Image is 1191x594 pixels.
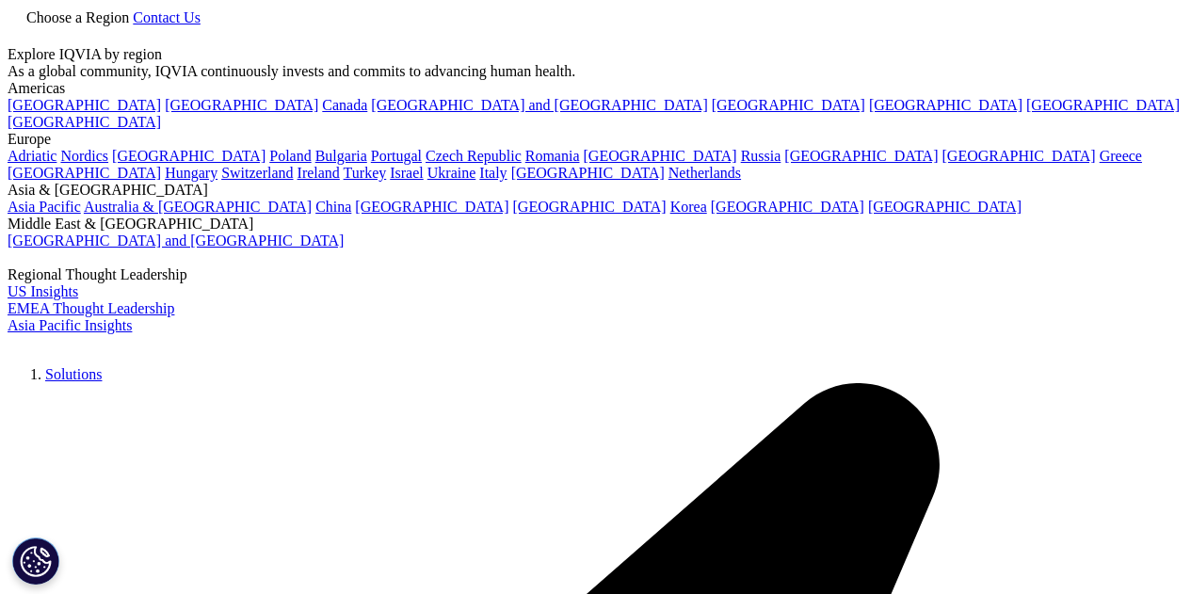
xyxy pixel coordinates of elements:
div: Middle East & [GEOGRAPHIC_DATA] [8,216,1183,233]
a: Bulgaria [315,148,367,164]
a: [GEOGRAPHIC_DATA] [869,97,1022,113]
a: Asia Pacific Insights [8,317,132,333]
a: Hungary [165,165,217,181]
a: [GEOGRAPHIC_DATA] and [GEOGRAPHIC_DATA] [8,233,344,249]
div: Explore IQVIA by region [8,46,1183,63]
div: As a global community, IQVIA continuously invests and commits to advancing human health. [8,63,1183,80]
a: Italy [479,165,507,181]
a: Adriatic [8,148,56,164]
a: Contact Us [133,9,201,25]
a: [GEOGRAPHIC_DATA] [112,148,266,164]
a: [GEOGRAPHIC_DATA] [8,97,161,113]
a: US Insights [8,283,78,299]
span: Choose a Region [26,9,129,25]
a: Greece [1100,148,1142,164]
a: Portugal [371,148,422,164]
a: [GEOGRAPHIC_DATA] [584,148,737,164]
a: Australia & [GEOGRAPHIC_DATA] [84,199,312,215]
a: Ireland [298,165,340,181]
a: Netherlands [668,165,741,181]
a: Romania [525,148,580,164]
a: China [315,199,351,215]
a: [GEOGRAPHIC_DATA] [8,114,161,130]
a: [GEOGRAPHIC_DATA] [355,199,508,215]
a: [GEOGRAPHIC_DATA] [942,148,1096,164]
a: [GEOGRAPHIC_DATA] [712,97,865,113]
a: Turkey [344,165,387,181]
a: Czech Republic [426,148,522,164]
div: Regional Thought Leadership [8,266,1183,283]
a: Switzerland [221,165,293,181]
a: [GEOGRAPHIC_DATA] [8,165,161,181]
a: [GEOGRAPHIC_DATA] [165,97,318,113]
a: Russia [741,148,781,164]
a: [GEOGRAPHIC_DATA] [1026,97,1180,113]
div: Asia & [GEOGRAPHIC_DATA] [8,182,1183,199]
a: Asia Pacific [8,199,81,215]
a: Solutions [45,366,102,382]
a: Canada [322,97,367,113]
a: [GEOGRAPHIC_DATA] [868,199,1022,215]
button: Cookies Settings [12,538,59,585]
div: Europe [8,131,1183,148]
a: Israel [390,165,424,181]
a: Nordics [60,148,108,164]
div: Americas [8,80,1183,97]
a: [GEOGRAPHIC_DATA] [784,148,938,164]
a: [GEOGRAPHIC_DATA] [513,199,667,215]
a: Poland [269,148,311,164]
a: Korea [670,199,707,215]
a: [GEOGRAPHIC_DATA] [711,199,864,215]
a: [GEOGRAPHIC_DATA] and [GEOGRAPHIC_DATA] [371,97,707,113]
a: EMEA Thought Leadership [8,300,174,316]
a: Ukraine [427,165,476,181]
a: [GEOGRAPHIC_DATA] [511,165,665,181]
